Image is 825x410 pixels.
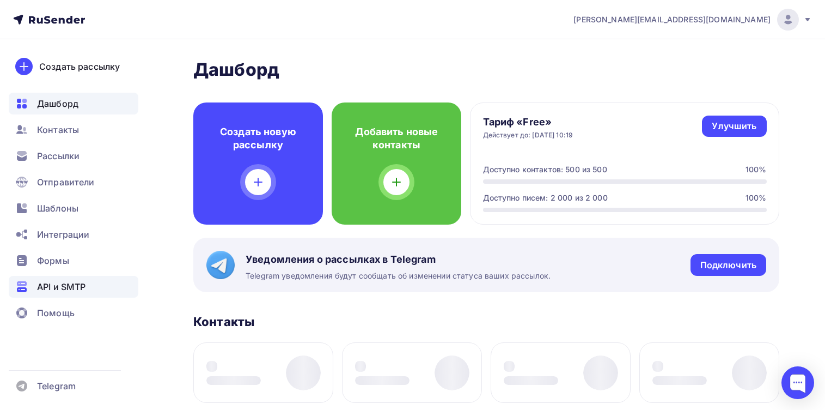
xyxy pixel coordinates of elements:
[37,176,95,189] span: Отправители
[37,254,69,267] span: Формы
[573,14,771,25] span: [PERSON_NAME][EMAIL_ADDRESS][DOMAIN_NAME]
[37,149,80,162] span: Рассылки
[246,253,551,266] span: Уведомления о рассылках в Telegram
[246,270,551,281] span: Telegram уведомления будут сообщать об изменении статуса ваших рассылок.
[483,192,608,203] div: Доступно писем: 2 000 из 2 000
[745,192,767,203] div: 100%
[483,131,573,140] div: Действует до: [DATE] 10:19
[745,164,767,175] div: 100%
[37,280,85,293] span: API и SMTP
[37,228,89,241] span: Интеграции
[37,379,76,393] span: Telegram
[37,97,78,110] span: Дашборд
[211,125,305,152] h4: Создать новую рассылку
[39,60,120,73] div: Создать рассылку
[37,202,78,215] span: Шаблоны
[700,259,756,272] div: Подключить
[9,171,138,193] a: Отправители
[483,116,573,129] h4: Тариф «Free»
[9,197,138,219] a: Шаблоны
[483,164,607,175] div: Доступно контактов: 500 из 500
[9,145,138,167] a: Рассылки
[712,120,756,132] div: Улучшить
[9,93,138,114] a: Дашборд
[573,9,812,31] a: [PERSON_NAME][EMAIL_ADDRESS][DOMAIN_NAME]
[37,306,75,319] span: Помощь
[9,119,138,141] a: Контакты
[9,250,138,272] a: Формы
[193,314,254,329] h3: Контакты
[349,125,444,152] h4: Добавить новые контакты
[193,59,779,81] h2: Дашборд
[37,123,79,136] span: Контакты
